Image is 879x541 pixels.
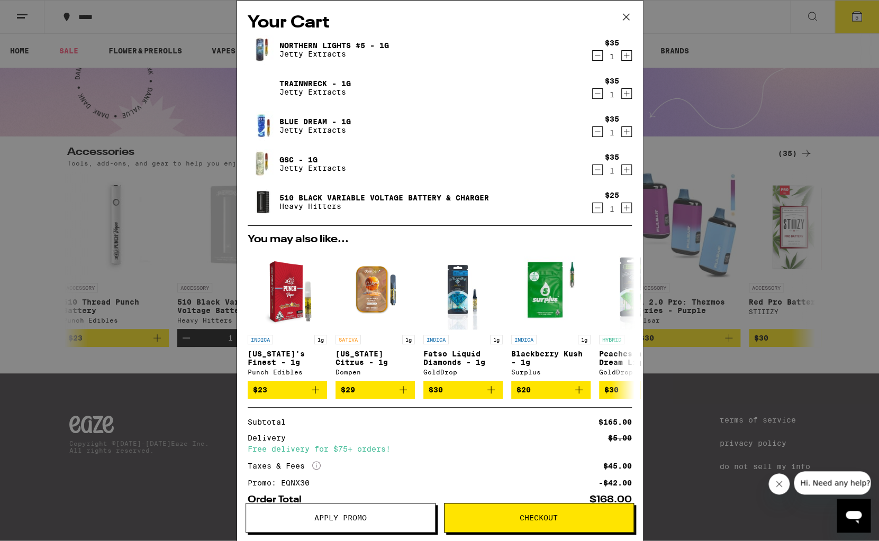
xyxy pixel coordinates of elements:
p: Fatso Liquid Diamonds - 1g [423,350,503,366]
span: $29 [341,386,355,394]
div: 1 [605,90,619,99]
p: Heavy Hitters [279,202,489,210]
a: Open page for Peaches And Dream Liquid Diamonds - 1g from GoldDrop [599,250,678,381]
button: Add to bag [423,381,503,399]
button: Decrement [592,164,603,175]
a: Blue Dream - 1g [279,117,351,126]
p: SATIVA [336,335,361,344]
p: INDICA [423,335,449,344]
p: Jetty Extracts [279,126,351,134]
a: Open page for California Citrus - 1g from Dompen [336,250,415,381]
span: Checkout [520,514,558,521]
span: $30 [429,386,443,394]
h2: You may also like... [248,234,632,245]
img: 510 Black Variable Voltage Battery & Charger [248,187,277,217]
div: 1 [605,167,619,175]
p: 1g [490,335,503,344]
img: Northern Lights #5 - 1g [248,35,277,65]
button: Decrement [592,50,603,61]
p: 1g [578,335,591,344]
div: $35 [605,115,619,123]
span: $23 [253,386,267,394]
div: Punch Edibles [248,369,327,375]
h2: Your Cart [248,11,632,35]
div: $45.00 [603,462,632,470]
button: Add to bag [511,381,591,399]
img: Dompen - California Citrus - 1g [336,250,415,329]
button: Add to bag [599,381,678,399]
button: Apply Promo [246,503,436,533]
iframe: Close message [768,473,790,494]
p: Jetty Extracts [279,50,389,58]
p: Jetty Extracts [279,164,346,172]
img: Surplus - Blackberry Kush - 1g [511,250,591,329]
button: Increment [621,50,632,61]
div: $5.00 [608,434,632,442]
div: $168.00 [590,495,632,505]
a: Northern Lights #5 - 1g [279,41,389,50]
iframe: Message from company [794,471,871,494]
img: GoldDrop - Peaches And Dream Liquid Diamonds - 1g [601,250,676,329]
p: HYBRID [599,335,624,344]
p: INDICA [511,335,537,344]
div: $25 [605,191,619,199]
div: Subtotal [248,418,293,426]
button: Increment [621,126,632,137]
img: Trainwreck - 1g [248,73,277,103]
button: Decrement [592,88,603,99]
div: Delivery [248,434,293,442]
div: Promo: EQNX30 [248,479,317,487]
span: Apply Promo [314,514,367,521]
div: Free delivery for $75+ orders! [248,445,632,453]
img: Blue Dream - 1g [248,111,277,141]
a: Open page for Fatso Liquid Diamonds - 1g from GoldDrop [423,250,503,381]
button: Add to bag [248,381,327,399]
span: $20 [516,386,531,394]
img: GSC - 1g [248,149,277,179]
button: Decrement [592,126,603,137]
span: $30 [604,386,619,394]
div: $35 [605,153,619,161]
a: Open page for Blackberry Kush - 1g from Surplus [511,250,591,381]
a: 510 Black Variable Voltage Battery & Charger [279,194,489,202]
button: Decrement [592,203,603,213]
p: 1g [314,335,327,344]
div: Dompen [336,369,415,375]
div: 1 [605,129,619,137]
p: Peaches And Dream Liquid Diamonds - 1g [599,350,678,366]
p: [US_STATE] Citrus - 1g [336,350,415,366]
div: GoldDrop [599,369,678,375]
button: Checkout [444,503,634,533]
button: Increment [621,164,632,175]
div: 1 [605,52,619,61]
img: GoldDrop - Fatso Liquid Diamonds - 1g [431,250,495,329]
a: GSC - 1g [279,155,346,164]
div: Order Total [248,495,309,505]
p: Blackberry Kush - 1g [511,350,591,366]
p: [US_STATE]'s Finest - 1g [248,350,327,366]
div: GoldDrop [423,369,503,375]
div: $35 [605,39,619,47]
button: Increment [621,88,632,99]
iframe: Button to launch messaging window [837,499,871,533]
div: Taxes & Fees [248,461,321,471]
p: Jetty Extracts [279,88,351,96]
a: Open page for Florida's Finest - 1g from Punch Edibles [248,250,327,381]
p: 1g [402,335,415,344]
button: Add to bag [336,381,415,399]
p: INDICA [248,335,273,344]
div: Surplus [511,369,591,375]
div: -$42.00 [599,479,632,487]
a: Trainwreck - 1g [279,79,351,88]
div: 1 [605,205,619,213]
div: $165.00 [599,418,632,426]
button: Increment [621,203,632,213]
div: $35 [605,77,619,85]
img: Punch Edibles - Florida's Finest - 1g [248,250,327,329]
